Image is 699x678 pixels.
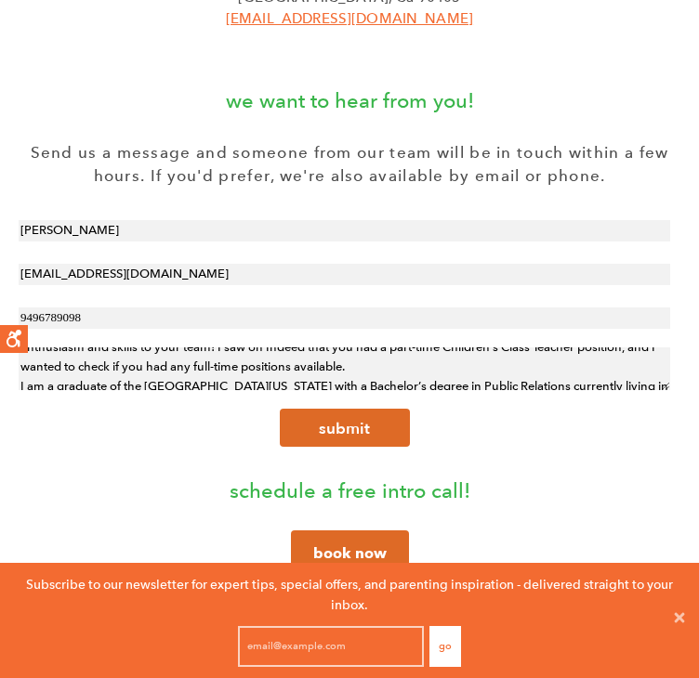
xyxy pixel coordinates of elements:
[226,10,473,27] a: [EMAIL_ADDRESS][DOMAIN_NAME]
[238,626,424,667] input: email@example.com
[291,530,409,577] a: book now
[19,141,680,189] p: Send us a message and someone from our team will be in touch within a few hours. If you'd prefer,...
[19,307,670,329] input: Your Phone Number
[19,220,670,241] input: Your Name
[19,264,670,285] input: Your Email
[24,574,675,615] p: Subscribe to our newsletter for expert tips, special offers, and parenting inspiration - delivere...
[280,409,410,447] button: submit
[19,85,680,117] p: we want to hear from you!
[19,475,680,507] p: schedule a free intro call!
[429,626,461,667] button: Go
